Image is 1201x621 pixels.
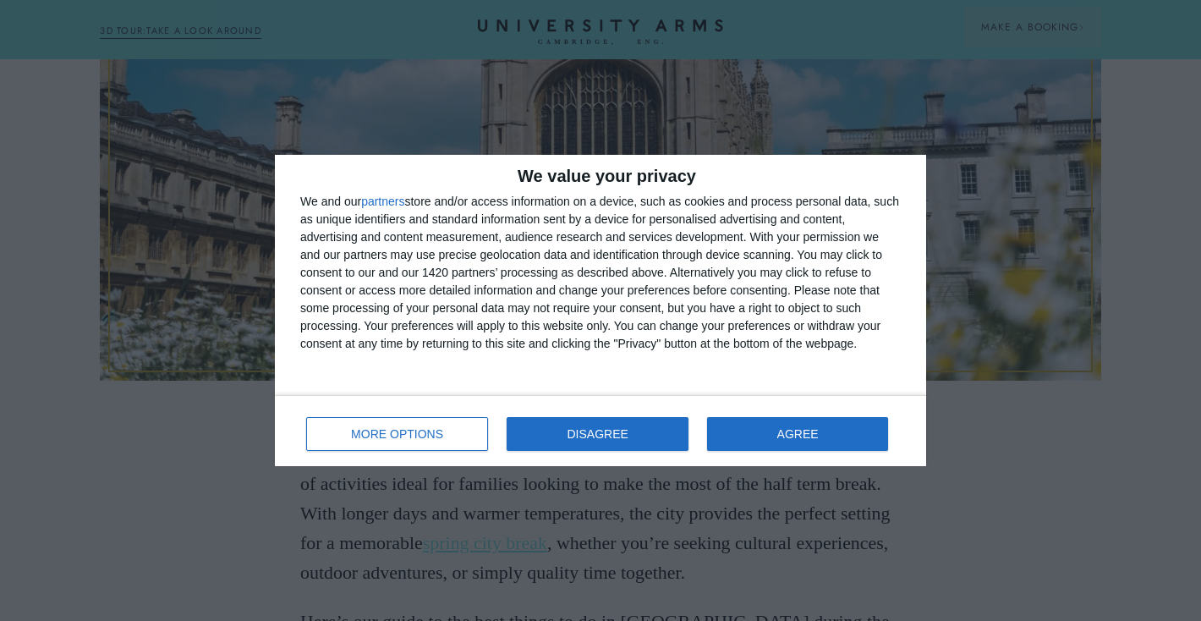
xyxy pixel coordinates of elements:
[568,428,628,440] span: DISAGREE
[351,428,443,440] span: MORE OPTIONS
[777,428,819,440] span: AGREE
[707,417,888,451] button: AGREE
[300,168,901,184] h2: We value your privacy
[300,193,901,353] div: We and our store and/or access information on a device, such as cookies and process personal data...
[507,417,688,451] button: DISAGREE
[361,195,404,207] button: partners
[275,155,926,466] div: qc-cmp2-ui
[306,417,488,451] button: MORE OPTIONS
